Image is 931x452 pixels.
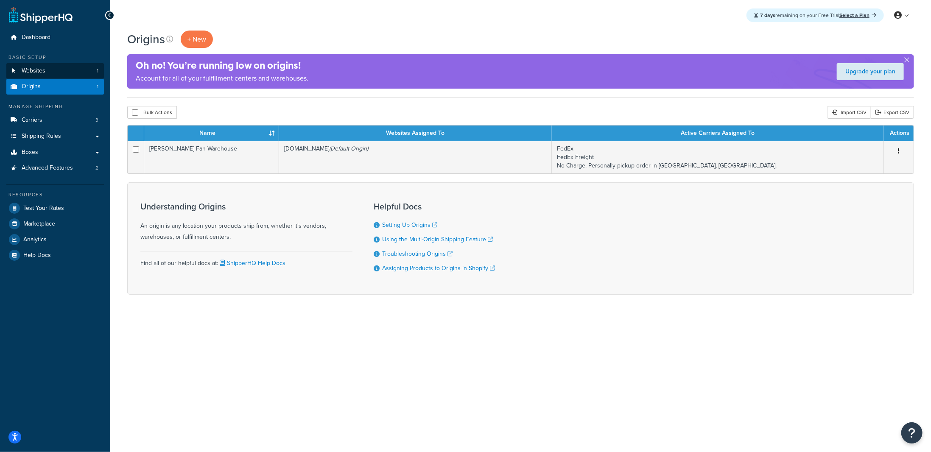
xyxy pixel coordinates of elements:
div: Import CSV [828,106,871,119]
a: Carriers 3 [6,112,104,128]
span: 1 [97,67,98,75]
div: Manage Shipping [6,103,104,110]
a: Analytics [6,232,104,247]
a: Setting Up Origins [382,220,437,229]
a: + New [181,31,213,48]
span: Boxes [22,149,38,156]
button: Bulk Actions [127,106,177,119]
a: Advanced Features 2 [6,160,104,176]
a: Upgrade your plan [837,63,904,80]
a: Boxes [6,145,104,160]
h1: Origins [127,31,165,47]
a: Select a Plan [839,11,876,19]
h4: Oh no! You’re running low on origins! [136,59,308,73]
span: Marketplace [23,220,55,228]
span: 2 [95,165,98,172]
div: Find all of our helpful docs at: [140,251,352,269]
span: Advanced Features [22,165,73,172]
th: Websites Assigned To [279,126,552,141]
a: Shipping Rules [6,128,104,144]
td: [DOMAIN_NAME] [279,141,552,173]
span: Origins [22,83,41,90]
span: Help Docs [23,252,51,259]
a: Origins 1 [6,79,104,95]
div: Basic Setup [6,54,104,61]
span: + New [187,34,206,44]
span: Shipping Rules [22,133,61,140]
li: Advanced Features [6,160,104,176]
a: Export CSV [871,106,914,119]
span: Dashboard [22,34,50,41]
div: Resources [6,191,104,198]
span: Test Your Rates [23,205,64,212]
span: Websites [22,67,45,75]
h3: Understanding Origins [140,202,352,211]
a: ShipperHQ Help Docs [218,259,285,268]
button: Open Resource Center [901,422,923,444]
div: An origin is any location your products ship from, whether it's vendors, warehouses, or fulfillme... [140,202,352,243]
a: Troubleshooting Origins [382,249,453,258]
a: Dashboard [6,30,104,45]
strong: 7 days [760,11,775,19]
p: Account for all of your fulfillment centers and warehouses. [136,73,308,84]
i: (Default Origin) [329,144,368,153]
span: Carriers [22,117,42,124]
a: ShipperHQ Home [9,6,73,23]
th: Actions [884,126,914,141]
td: FedEx FedEx Freight No Charge. Personally pickup order in [GEOGRAPHIC_DATA], [GEOGRAPHIC_DATA]. [552,141,884,173]
li: Websites [6,63,104,79]
th: Active Carriers Assigned To [552,126,884,141]
li: Carriers [6,112,104,128]
a: Test Your Rates [6,201,104,216]
span: Analytics [23,236,47,243]
a: Using the Multi-Origin Shipping Feature [382,235,493,244]
li: Origins [6,79,104,95]
span: 3 [95,117,98,124]
div: remaining on your Free Trial [746,8,884,22]
th: Name : activate to sort column ascending [144,126,279,141]
a: Websites 1 [6,63,104,79]
span: 1 [97,83,98,90]
h3: Helpful Docs [374,202,495,211]
a: Assigning Products to Origins in Shopify [382,264,495,273]
td: [PERSON_NAME] Fan Warehouse [144,141,279,173]
a: Marketplace [6,216,104,232]
a: Help Docs [6,248,104,263]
